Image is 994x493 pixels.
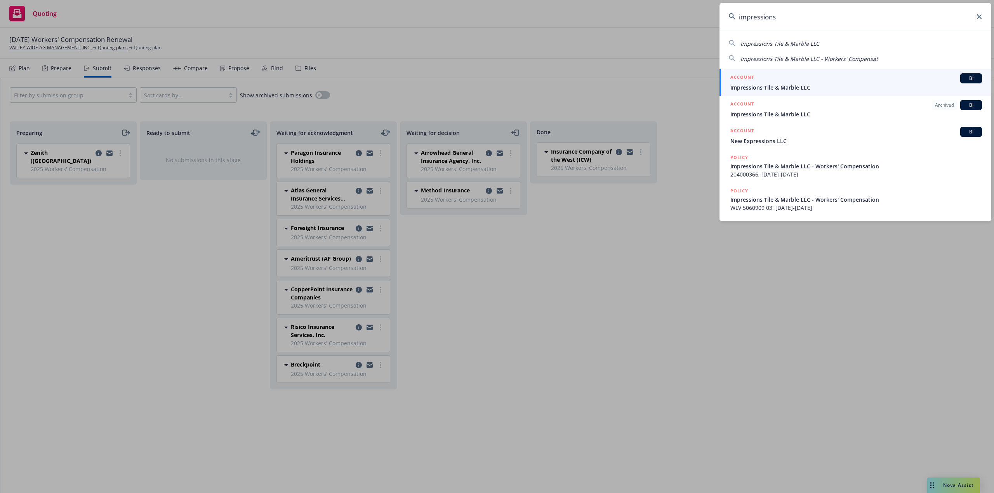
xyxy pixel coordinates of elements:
[719,149,991,183] a: POLICYImpressions Tile & Marble LLC - Workers' Compensation204000366, [DATE]-[DATE]
[730,100,754,109] h5: ACCOUNT
[719,96,991,123] a: ACCOUNTArchivedBIImpressions Tile & Marble LLC
[730,127,754,136] h5: ACCOUNT
[719,183,991,216] a: POLICYImpressions Tile & Marble LLC - Workers' CompensationWLV 5060909 03, [DATE]-[DATE]
[730,83,982,92] span: Impressions Tile & Marble LLC
[730,154,748,161] h5: POLICY
[935,102,954,109] span: Archived
[963,102,979,109] span: BI
[740,55,878,62] span: Impressions Tile & Marble LLC - Workers' Compensat
[730,170,982,178] span: 204000366, [DATE]-[DATE]
[719,123,991,149] a: ACCOUNTBINew Expressions LLC
[730,110,982,118] span: Impressions Tile & Marble LLC
[740,40,819,47] span: Impressions Tile & Marble LLC
[730,204,982,212] span: WLV 5060909 03, [DATE]-[DATE]
[730,137,982,145] span: New Expressions LLC
[719,3,991,31] input: Search...
[730,187,748,195] h5: POLICY
[963,75,979,82] span: BI
[963,128,979,135] span: BI
[730,162,982,170] span: Impressions Tile & Marble LLC - Workers' Compensation
[719,69,991,96] a: ACCOUNTBIImpressions Tile & Marble LLC
[730,195,982,204] span: Impressions Tile & Marble LLC - Workers' Compensation
[730,73,754,83] h5: ACCOUNT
